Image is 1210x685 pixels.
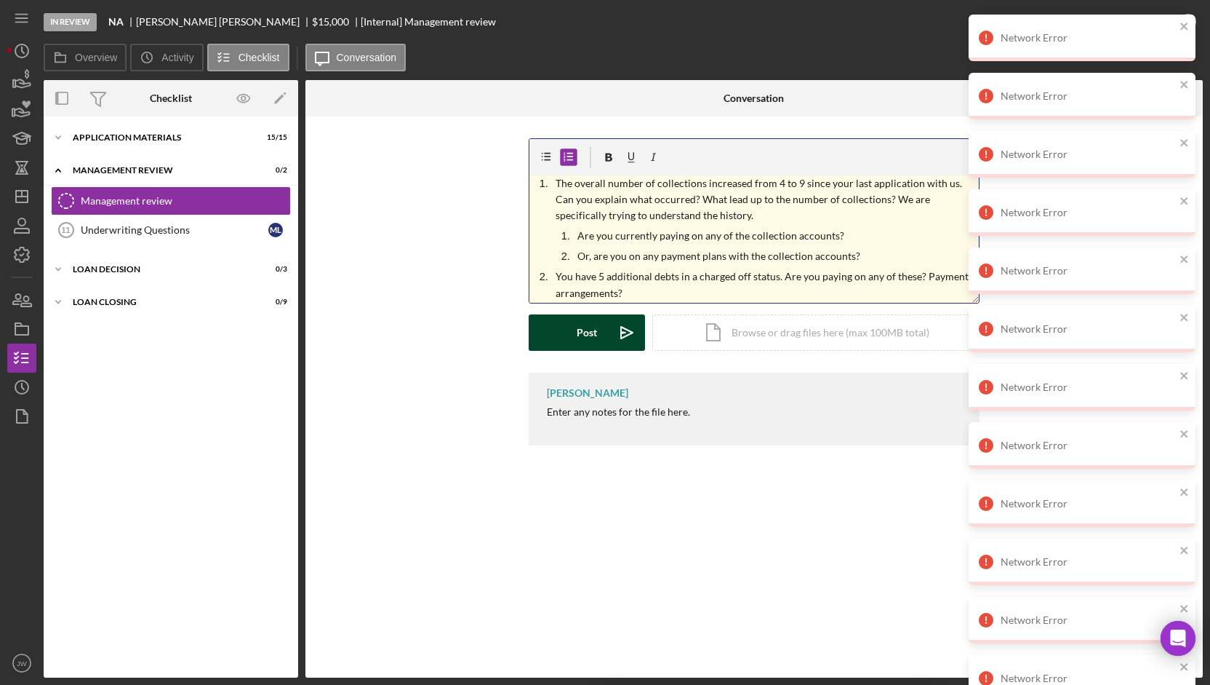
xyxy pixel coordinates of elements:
span: $15,000 [312,15,349,28]
button: close [1179,545,1190,558]
div: 0 / 3 [261,265,287,274]
button: close [1179,195,1190,209]
button: Conversation [305,44,406,71]
div: M L [268,223,283,237]
div: Network Error [1001,149,1175,160]
p: Are you currently paying on any of the collection accounts? [577,228,975,244]
div: Loan Closing [73,298,251,306]
button: close [1179,486,1190,500]
div: Network Error [1001,556,1175,568]
b: NA [108,16,124,28]
div: Management Review [73,166,251,175]
button: close [1179,79,1190,92]
div: Network Error [1001,90,1175,102]
div: 15 / 15 [261,133,287,142]
button: close [1179,137,1190,151]
div: Network Error [1001,498,1175,510]
label: Conversation [337,52,397,63]
button: close [1179,428,1190,442]
div: [PERSON_NAME] [547,387,628,399]
div: Network Error [1001,673,1175,684]
button: Mark Complete [1085,7,1203,36]
button: close [1179,20,1190,34]
button: close [1179,661,1190,675]
div: Mark Complete [1099,7,1170,36]
div: In Review [44,13,97,31]
div: Network Error [1001,440,1175,451]
div: Network Error [1001,323,1175,335]
div: Network Error [1001,265,1175,277]
div: Network Error [1001,207,1175,218]
button: close [1179,603,1190,617]
div: Underwriting Questions [81,224,268,236]
button: Activity [130,44,203,71]
div: [Internal] Management review [361,16,496,28]
p: You have 5 additional debts in a charged off status. Are you paying on any of these? Payment arra... [556,269,975,301]
div: [PERSON_NAME] [PERSON_NAME] [136,16,312,28]
div: 0 / 2 [261,166,287,175]
div: Open Intercom Messenger [1161,621,1195,656]
div: Network Error [1001,381,1175,393]
div: Network Error [1001,614,1175,626]
div: Checklist [150,92,192,104]
label: Checklist [239,52,280,63]
p: The overall number of collections increased from 4 to 9 since your last application with us. Can ... [556,175,975,224]
button: Checklist [207,44,289,71]
button: close [1179,370,1190,384]
button: Post [529,314,645,351]
text: JW [17,660,28,668]
div: Network Error [1001,32,1175,44]
button: JW [7,649,36,678]
tspan: 11 [61,226,70,234]
p: Or, are you on any payment plans with the collection accounts? [577,248,975,264]
a: Management review [51,186,291,215]
label: Overview [75,52,117,63]
div: Application Materials [73,133,251,142]
div: Conversation [724,92,784,104]
div: 0 / 9 [261,298,287,306]
div: Enter any notes for the file here. [547,406,690,418]
button: Overview [44,44,127,71]
div: Loan Decision [73,265,251,274]
a: 11Underwriting QuestionsML [51,215,291,245]
div: Post [577,314,597,351]
button: close [1179,312,1190,325]
button: close [1179,253,1190,267]
div: Management review [81,195,290,207]
label: Activity [161,52,193,63]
